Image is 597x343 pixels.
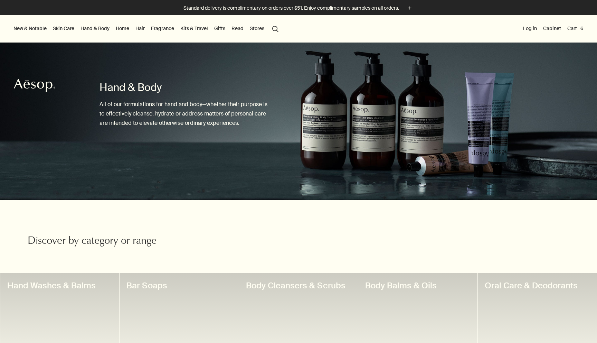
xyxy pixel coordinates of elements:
h3: Hand Washes & Balms [7,280,113,291]
a: Cabinet [542,24,562,33]
a: Gifts [213,24,227,33]
a: Home [114,24,131,33]
h3: Body Cleansers & Scrubs [246,280,351,291]
h1: Hand & Body [99,81,271,94]
button: Standard delivery is complimentary on orders over $51. Enjoy complimentary samples on all orders. [183,4,414,12]
button: Stores [248,24,266,33]
h2: Discover by category or range [28,235,208,249]
a: Fragrance [150,24,176,33]
h3: Body Balms & Oils [365,280,471,291]
p: All of our formulations for hand and body—whether their purpose is to effectively cleanse, hydrat... [99,100,271,128]
button: Cart6 [566,24,585,33]
a: Hand & Body [79,24,111,33]
a: Skin Care [51,24,76,33]
svg: Aesop [14,78,55,92]
h3: Oral Care & Deodorants [485,280,590,291]
p: Standard delivery is complimentary on orders over $51. Enjoy complimentary samples on all orders. [183,4,399,12]
button: Open search [269,22,282,35]
button: New & Notable [12,24,48,33]
h3: Bar Soaps [126,280,232,291]
a: Hair [134,24,146,33]
a: Read [230,24,245,33]
nav: primary [12,15,282,43]
a: Aesop [12,77,57,96]
nav: supplementary [522,15,585,43]
button: Log in [522,24,538,33]
a: Kits & Travel [179,24,209,33]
